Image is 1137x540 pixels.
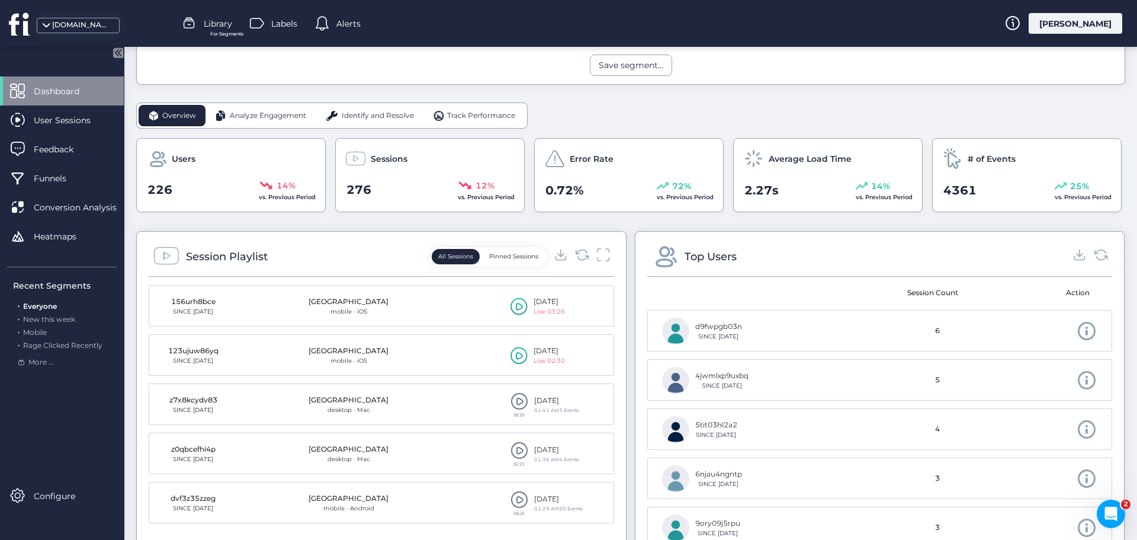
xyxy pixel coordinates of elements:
[346,181,371,199] span: 276
[34,230,94,243] span: Heatmaps
[695,430,737,440] div: SINCE [DATE]
[657,193,714,201] span: vs. Previous Period
[1029,13,1122,34] div: [PERSON_NAME]
[172,152,195,165] span: Users
[534,395,579,407] div: [DATE]
[570,152,614,165] span: Error Rate
[34,85,97,98] span: Dashboard
[534,346,565,357] div: [DATE]
[277,179,296,192] span: 14%
[695,420,737,431] div: 5tit03hl2a2
[695,518,740,529] div: 9ory09j5rpu
[309,405,388,415] div: desktop · Mac
[432,249,480,264] button: All Sessions
[744,181,779,200] span: 2.27s
[695,529,740,538] div: SINCE [DATE]
[447,110,515,122] span: Track Performance
[34,172,84,185] span: Funnels
[534,505,583,513] div: 01:29 AMㅤ20 Events
[309,307,388,317] div: mobile · iOS
[1070,180,1089,193] span: 25%
[163,405,223,415] div: SINCE [DATE]
[695,370,749,382] div: 4jwmlxp9uxbq
[510,511,528,516] div: 04:26
[875,277,990,310] mat-header-cell: Session Count
[163,504,223,513] div: SINCE [DATE]
[769,152,852,165] span: Average Load Time
[935,522,940,533] span: 3
[34,143,91,156] span: Feedback
[163,346,223,357] div: 123ujuw86yq
[534,307,565,317] div: Live 03:26
[685,248,737,265] div: Top Users
[1121,500,1130,509] span: 2
[695,381,749,391] div: SINCE [DATE]
[309,395,388,406] div: [GEOGRAPHIC_DATA]
[534,456,579,464] div: 01:36 AMㅤ4 Events
[18,325,20,337] span: .
[18,299,20,311] span: .
[210,30,243,38] span: For Segments
[52,20,111,31] div: [DOMAIN_NAME]
[871,180,890,193] span: 14%
[476,179,494,192] span: 12%
[163,395,223,406] div: z7x8kcydv83
[309,455,388,464] div: desktop · Mac
[534,494,583,505] div: [DATE]
[28,357,54,368] span: More ...
[204,17,232,30] span: Library
[18,312,20,324] span: .
[23,315,75,324] span: New this week
[23,302,57,311] span: Everyone
[695,469,742,480] div: 6njau4ngntp
[163,444,223,455] div: z0qbcefhi4p
[309,504,388,513] div: mobile · Android
[342,110,414,122] span: Identify and Resolve
[695,321,742,333] div: d9fwpgb03n
[163,296,223,308] div: 156urh8bce
[259,193,316,201] span: vs. Previous Period
[163,455,223,464] div: SINCE [DATE]
[309,444,388,455] div: [GEOGRAPHIC_DATA]
[483,249,545,264] button: Pinned Sessions
[309,493,388,504] div: [GEOGRAPHIC_DATA]
[34,490,93,503] span: Configure
[163,493,223,504] div: dvf3z35zzeg
[534,296,565,308] div: [DATE]
[1097,500,1125,528] iframe: Intercom live chat
[856,193,913,201] span: vs. Previous Period
[23,341,102,350] span: Rage Clicked Recently
[309,356,388,366] div: mobile · iOS
[230,110,306,122] span: Analyze Engagement
[534,445,579,456] div: [DATE]
[147,181,172,199] span: 226
[309,346,388,357] div: [GEOGRAPHIC_DATA]
[34,114,108,127] span: User Sessions
[18,338,20,350] span: .
[695,332,742,341] div: SINCE [DATE]
[545,181,584,200] span: 0.72%
[935,473,940,484] span: 3
[990,277,1104,310] mat-header-cell: Action
[935,325,940,337] span: 6
[34,201,134,214] span: Conversion Analysis
[163,356,223,366] div: SINCE [DATE]
[23,328,47,337] span: Mobile
[672,180,691,193] span: 72%
[186,248,268,265] div: Session Playlist
[336,17,361,30] span: Alerts
[163,307,223,317] div: SINCE [DATE]
[534,356,565,366] div: Live 02:30
[458,193,515,201] span: vs. Previous Period
[309,296,388,308] div: [GEOGRAPHIC_DATA]
[510,462,528,466] div: 01:15
[968,152,1016,165] span: # of Events
[935,424,940,435] span: 4
[13,279,117,292] div: Recent Segments
[599,59,663,72] div: Save segment...
[271,17,297,30] span: Labels
[943,181,977,200] span: 4361
[935,375,940,386] span: 5
[1055,193,1112,201] span: vs. Previous Period
[695,480,742,489] div: SINCE [DATE]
